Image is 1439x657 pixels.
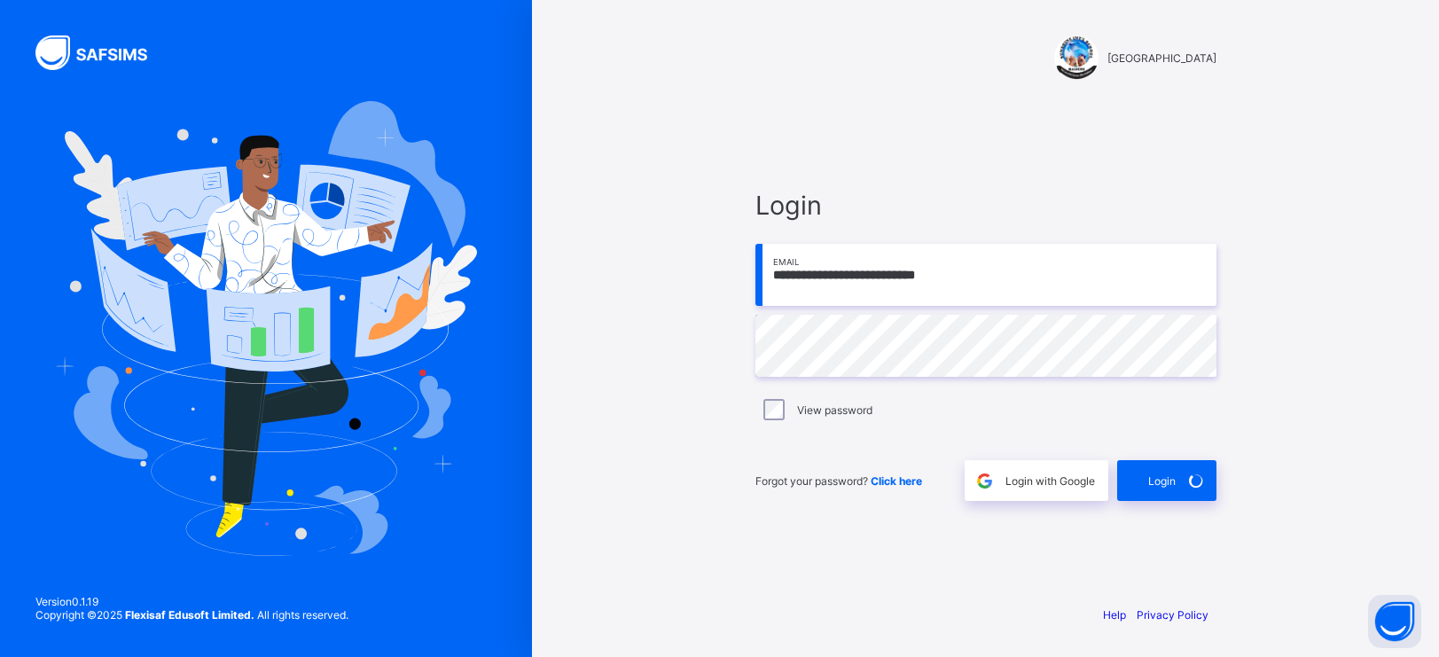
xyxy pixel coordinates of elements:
[871,474,922,488] a: Click here
[1005,474,1095,488] span: Login with Google
[1103,608,1126,622] a: Help
[755,474,922,488] span: Forgot your password?
[35,608,348,622] span: Copyright © 2025 All rights reserved.
[35,595,348,608] span: Version 0.1.19
[55,101,477,555] img: Hero Image
[125,608,254,622] strong: Flexisaf Edusoft Limited.
[974,471,995,491] img: google.396cfc9801f0270233282035f929180a.svg
[35,35,168,70] img: SAFSIMS Logo
[755,190,1216,221] span: Login
[1368,595,1421,648] button: Open asap
[1148,474,1176,488] span: Login
[1107,51,1216,65] span: [GEOGRAPHIC_DATA]
[1137,608,1208,622] a: Privacy Policy
[797,403,872,417] label: View password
